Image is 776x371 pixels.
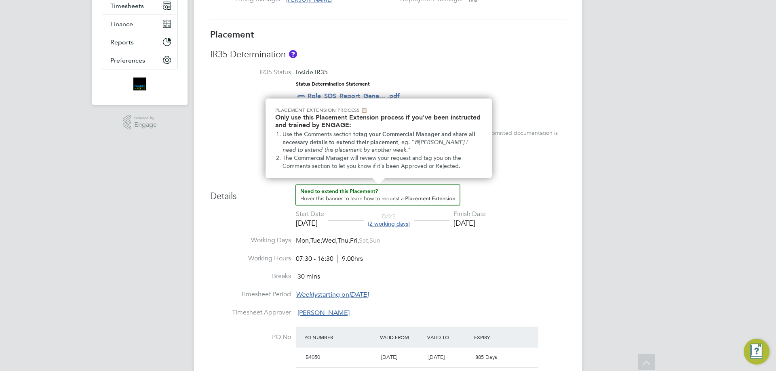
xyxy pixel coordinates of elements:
span: Wed, [322,237,337,245]
button: How to extend a Placement? [295,184,460,205]
span: " [408,147,411,153]
span: starting on [296,291,369,299]
span: Use the Comments section to [283,131,358,138]
label: Timesheet Period [210,290,291,299]
button: About IR35 [289,50,297,58]
div: Valid From [378,330,425,344]
label: Timesheet Approver [210,308,291,317]
b: Placement [210,29,254,40]
li: The Commercial Manager will review your request and tag you on the Comments section to let you kn... [283,154,482,170]
div: Expiry [472,330,519,344]
img: bromak-logo-retina.png [133,78,146,90]
h3: IR35 Determination [210,49,566,61]
a: Go to home page [102,78,178,90]
span: Thu, [337,237,350,245]
div: [DATE] [453,218,486,228]
label: Working Hours [210,254,291,263]
div: PO Number [302,330,378,344]
strong: Status Determination Statement [296,81,370,87]
span: (2 working days) [368,220,410,227]
span: [DATE] [428,354,445,361]
span: Engage [134,122,157,128]
div: Need to extend this Placement? Hover this banner. [266,99,492,178]
span: , eg. " [398,139,414,146]
label: IR35 Risk [210,110,291,118]
span: B4050 [306,354,320,361]
span: Tue, [310,237,322,245]
span: 885 Days [475,354,497,361]
label: Breaks [210,272,291,281]
button: Engage Resource Center [744,339,770,365]
div: 07:30 - 16:30 [296,255,363,263]
h2: Only use this Placement Extension process if you've been instructed and trained by ENGAGE: [275,113,482,129]
div: [DATE] [296,218,324,228]
a: Role_SDS_Report_Gene... .pdf [308,92,400,100]
span: Reports [110,38,134,46]
span: Sun [369,237,380,245]
span: Inside IR35 [296,68,328,76]
span: Preferences [110,57,145,64]
div: Finish Date [453,210,486,218]
em: Weekly [296,291,317,299]
label: Working Days [210,236,291,245]
span: Finance [110,20,133,28]
div: Valid To [425,330,472,344]
strong: tag your Commercial Manager and share all necessary details to extend their placement [283,131,477,146]
div: DAYS [364,213,414,227]
em: [DATE] [349,291,369,299]
span: [DATE] [381,354,397,361]
span: 9.00hrs [337,255,363,263]
span: Fri, [350,237,359,245]
label: PO No [210,333,291,342]
em: @[PERSON_NAME] I need to extend this placement by another week. [283,139,469,154]
div: Start Date [296,210,324,218]
p: Placement Extension Process 📋 [275,107,482,113]
span: Sat, [359,237,369,245]
span: [PERSON_NAME] [297,309,350,317]
span: Powered by [134,115,157,122]
span: Timesheets [110,2,144,10]
h3: Details [210,184,566,202]
label: IR35 Status [210,68,291,77]
span: Mon, [296,237,310,245]
span: 30 mins [297,273,320,281]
